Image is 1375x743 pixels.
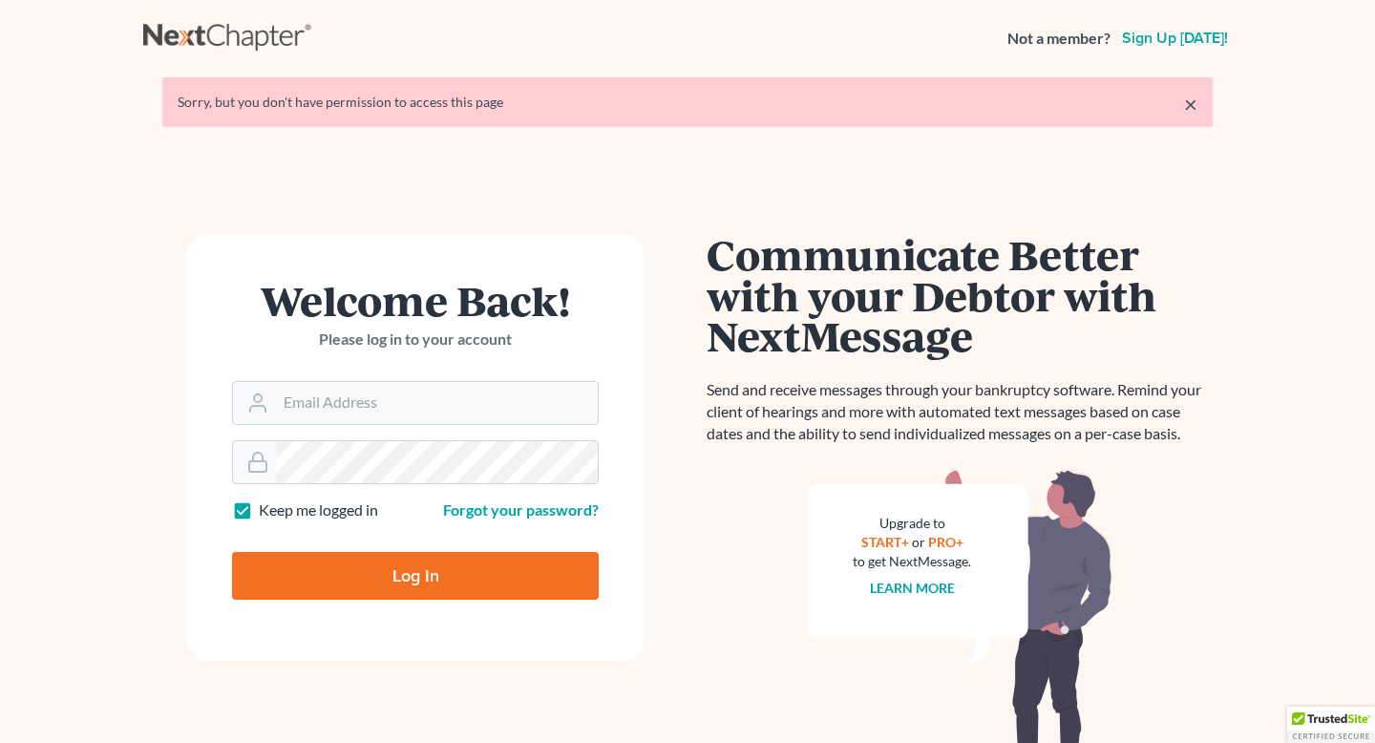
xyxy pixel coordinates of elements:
[232,552,599,600] input: Log In
[178,93,1197,112] div: Sorry, but you don't have permission to access this page
[1287,707,1375,743] div: TrustedSite Certified
[870,580,955,596] a: Learn more
[707,379,1213,445] p: Send and receive messages through your bankruptcy software. Remind your client of hearings and mo...
[707,234,1213,356] h1: Communicate Better with your Debtor with NextMessage
[276,382,598,424] input: Email Address
[912,534,925,550] span: or
[232,280,599,321] h1: Welcome Back!
[259,499,378,521] label: Keep me logged in
[1007,28,1111,50] strong: Not a member?
[1118,31,1232,46] a: Sign up [DATE]!
[853,552,971,571] div: to get NextMessage.
[861,534,909,550] a: START+
[232,329,599,350] p: Please log in to your account
[1184,93,1197,116] a: ×
[853,514,971,533] div: Upgrade to
[928,534,963,550] a: PRO+
[443,500,599,519] a: Forgot your password?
